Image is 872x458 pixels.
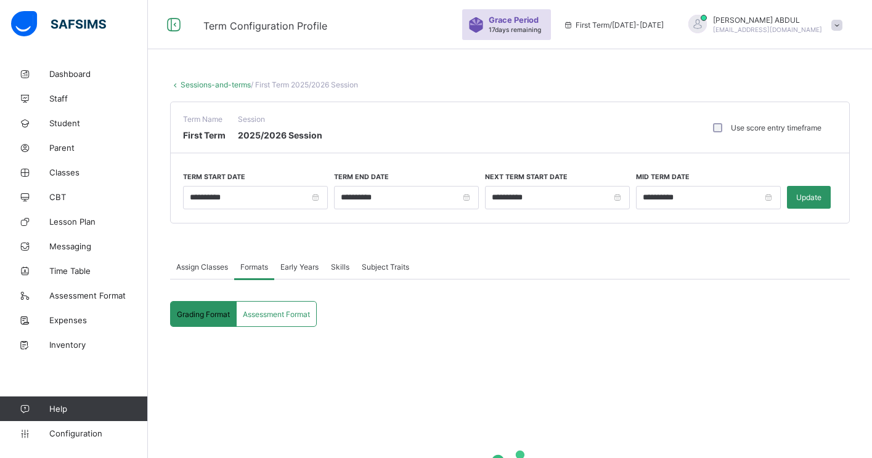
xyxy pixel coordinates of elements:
span: First Term [183,130,226,140]
span: Assessment Format [243,310,310,319]
span: Assessment Format [49,291,148,300]
img: sticker-purple.71386a28dfed39d6af7621340158ba97.svg [468,17,484,33]
span: Help [49,404,147,414]
span: [PERSON_NAME] ABDUL [713,15,822,25]
span: Early Years [280,262,319,271]
span: Lesson Plan [49,217,148,227]
span: Grading Format [177,310,230,319]
img: safsims [11,11,106,37]
span: Inventory [49,340,148,350]
span: Update [796,193,821,202]
span: 17 days remaining [489,26,541,33]
span: Grace Period [489,15,539,25]
label: Mid Term Date [636,173,690,181]
label: Use score entry timeframe [731,123,821,132]
span: / First Term 2025/2026 Session [251,80,358,89]
span: Messaging [49,241,148,251]
span: CBT [49,192,148,202]
span: Assign Classes [176,262,228,271]
span: Dashboard [49,69,148,79]
span: Classes [49,167,148,177]
label: Term End Date [334,173,389,181]
span: Parent [49,143,148,153]
label: Next Term Start Date [485,173,568,181]
span: Time Table [49,266,148,276]
span: Skills [331,262,349,271]
span: Session [238,114,322,124]
a: Sessions-and-terms [181,80,251,89]
span: [EMAIL_ADDRESS][DOMAIN_NAME] [713,26,822,33]
span: Term Name [183,114,226,124]
span: Expenses [49,315,148,325]
span: Formats [240,262,268,271]
span: session/term information [563,20,664,30]
label: Term Start Date [183,173,245,181]
span: Configuration [49,428,147,438]
span: Student [49,118,148,128]
div: SAHEEDABDUL [676,15,849,35]
span: Subject Traits [362,262,409,271]
span: Term Configuration Profile [203,20,327,32]
span: 2025/2026 Session [238,130,322,140]
span: Staff [49,94,148,103]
